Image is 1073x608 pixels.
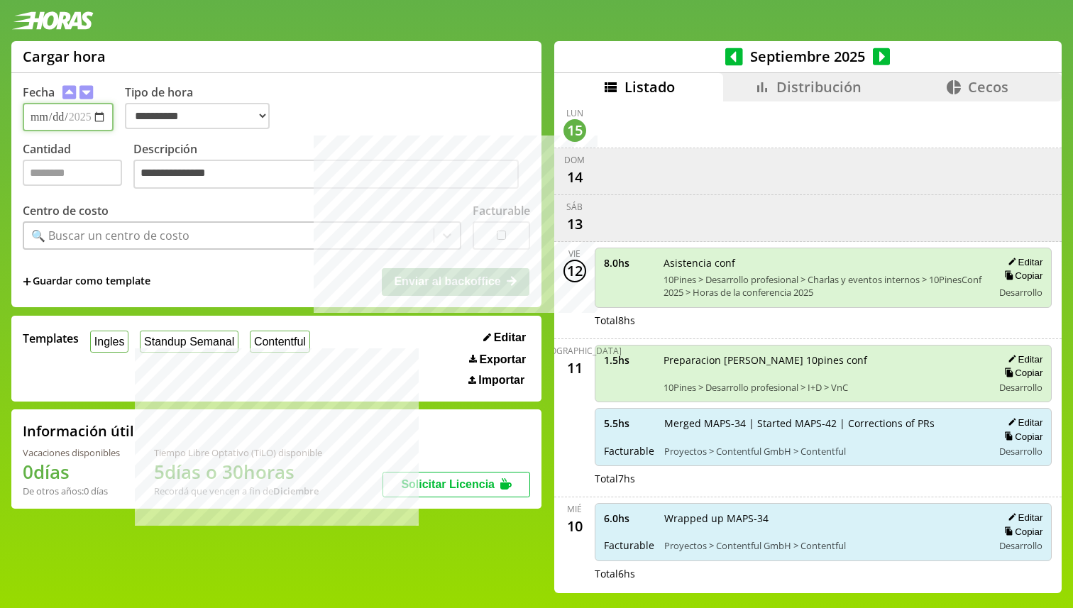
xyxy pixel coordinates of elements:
[563,166,586,189] div: 14
[595,472,1052,485] div: Total 7 hs
[465,353,530,367] button: Exportar
[1003,416,1042,429] button: Editar
[1000,526,1042,538] button: Copiar
[595,314,1052,327] div: Total 8 hs
[1000,270,1042,282] button: Copiar
[1000,367,1042,379] button: Copiar
[554,101,1062,591] div: scrollable content
[566,107,583,119] div: lun
[23,160,122,186] input: Cantidad
[664,256,984,270] span: Asistencia conf
[1003,512,1042,524] button: Editar
[23,459,120,485] h1: 0 días
[125,84,281,131] label: Tipo de hora
[568,248,580,260] div: vie
[273,485,319,497] b: Diciembre
[1003,353,1042,365] button: Editar
[604,512,654,525] span: 6.0 hs
[664,512,984,525] span: Wrapped up MAPS-34
[383,472,530,497] button: Solicitar Licencia
[604,416,654,430] span: 5.5 hs
[664,273,984,299] span: 10Pines > Desarrollo profesional > Charlas y eventos internos > 10PinesConf 2025 > Horas de la co...
[563,515,586,538] div: 10
[133,141,530,193] label: Descripción
[23,274,31,289] span: +
[776,77,862,96] span: Distribución
[664,353,984,367] span: Preparacion [PERSON_NAME] 10pines conf
[604,444,654,458] span: Facturable
[23,141,133,193] label: Cantidad
[11,11,94,30] img: logotipo
[664,539,984,552] span: Proyectos > Contentful GmbH > Contentful
[528,345,622,357] div: [DEMOGRAPHIC_DATA]
[664,445,984,458] span: Proyectos > Contentful GmbH > Contentful
[664,416,984,430] span: Merged MAPS-34 | Started MAPS-42 | Corrections of PRs
[31,228,189,243] div: 🔍 Buscar un centro de costo
[250,331,310,353] button: Contentful
[1000,431,1042,443] button: Copiar
[23,203,109,219] label: Centro de costo
[604,353,654,367] span: 1.5 hs
[563,357,586,380] div: 11
[968,77,1008,96] span: Cecos
[664,381,984,394] span: 10Pines > Desarrollo profesional > I+D > VnC
[566,201,583,213] div: sáb
[567,503,582,515] div: mié
[23,47,106,66] h1: Cargar hora
[23,421,134,441] h2: Información útil
[23,331,79,346] span: Templates
[479,331,530,345] button: Editar
[604,538,654,552] span: Facturable
[604,256,654,270] span: 8.0 hs
[125,103,270,129] select: Tipo de hora
[563,213,586,236] div: 13
[999,286,1042,299] span: Desarrollo
[1003,256,1042,268] button: Editar
[743,47,873,66] span: Septiembre 2025
[140,331,238,353] button: Standup Semanal
[154,446,322,459] div: Tiempo Libre Optativo (TiLO) disponible
[999,381,1042,394] span: Desarrollo
[23,485,120,497] div: De otros años: 0 días
[473,203,530,219] label: Facturable
[401,478,495,490] span: Solicitar Licencia
[999,445,1042,458] span: Desarrollo
[478,374,524,387] span: Importar
[133,160,519,189] textarea: Descripción
[624,77,675,96] span: Listado
[154,485,322,497] div: Recordá que vencen a fin de
[595,567,1052,580] div: Total 6 hs
[564,154,585,166] div: dom
[563,260,586,282] div: 12
[23,84,55,100] label: Fecha
[563,119,586,142] div: 15
[479,353,526,366] span: Exportar
[154,459,322,485] h1: 5 días o 30 horas
[23,446,120,459] div: Vacaciones disponibles
[23,274,150,289] span: +Guardar como template
[999,539,1042,552] span: Desarrollo
[494,331,526,344] span: Editar
[90,331,128,353] button: Ingles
